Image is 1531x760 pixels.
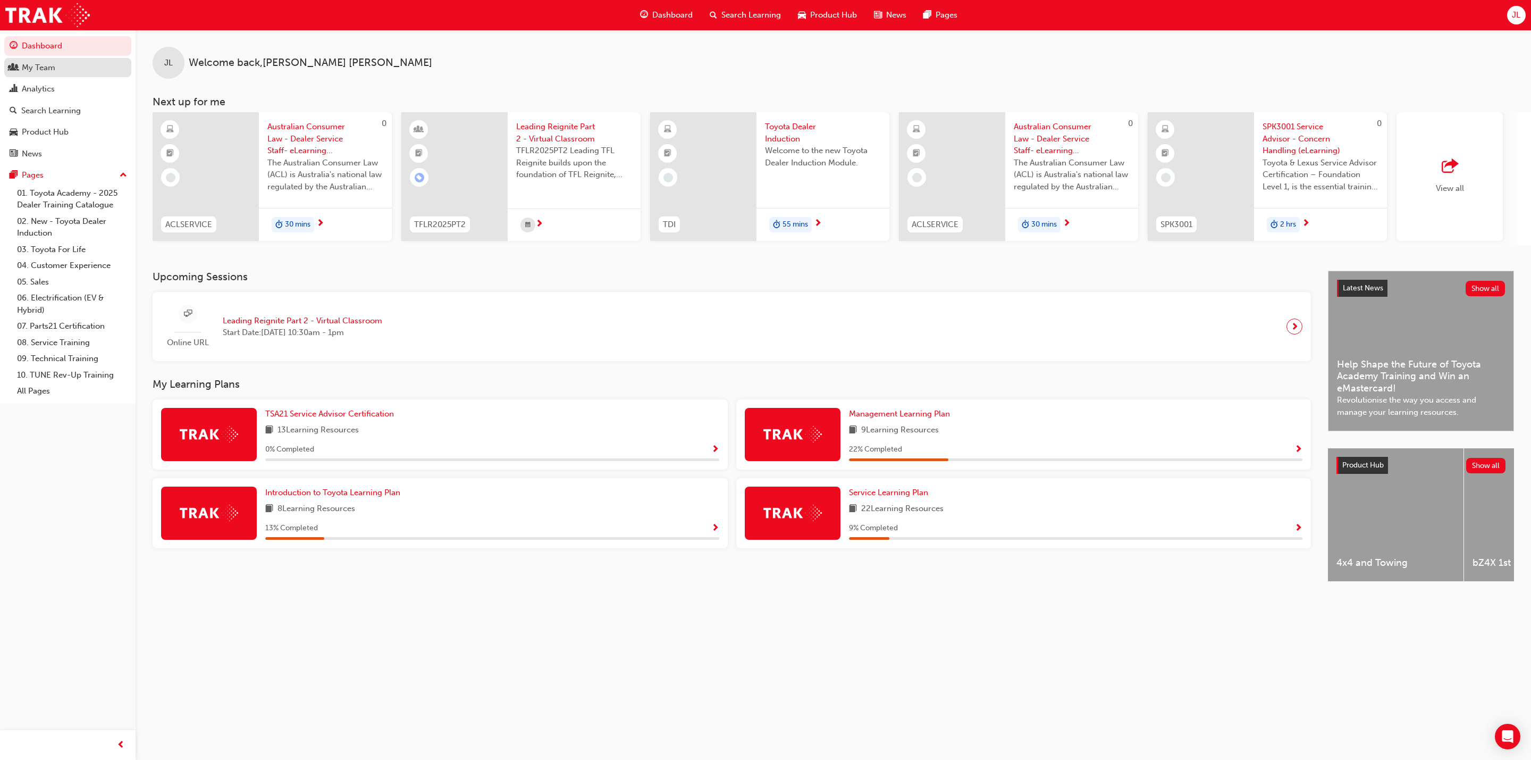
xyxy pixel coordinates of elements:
[267,121,383,157] span: Australian Consumer Law - Dealer Service Staff- eLearning Module
[285,219,310,231] span: 30 mins
[711,445,719,455] span: Show Progress
[849,409,950,419] span: Management Learning Plan
[1337,394,1505,418] span: Revolutionise the way you access and manage your learning resources.
[265,522,318,534] span: 13 % Completed
[1291,319,1299,334] span: next-icon
[1328,271,1514,431] a: Latest NewsShow allHelp Shape the Future of Toyota Academy Training and Win an eMastercard!Revolu...
[701,4,789,26] a: search-iconSearch Learning
[1014,157,1130,193] span: The Australian Consumer Law (ACL) is Australia's national law regulated by the Australian Competi...
[382,119,386,128] span: 0
[1162,123,1169,137] span: learningResourceType_ELEARNING-icon
[277,503,355,516] span: 8 Learning Resources
[849,444,902,456] span: 22 % Completed
[13,213,131,241] a: 02. New - Toyota Dealer Induction
[773,218,780,232] span: duration-icon
[664,123,671,137] span: learningResourceType_ELEARNING-icon
[13,290,131,318] a: 06. Electrification (EV & Hybrid)
[4,34,131,165] button: DashboardMy TeamAnalyticsSearch LearningProduct HubNews
[1337,358,1505,395] span: Help Shape the Future of Toyota Academy Training and Win an eMastercard!
[13,274,131,290] a: 05. Sales
[711,524,719,533] span: Show Progress
[13,241,131,258] a: 03. Toyota For Life
[936,9,957,21] span: Pages
[1294,522,1302,535] button: Show Progress
[765,145,881,169] span: Welcome to the new Toyota Dealer Induction Module.
[22,148,42,160] div: News
[1161,173,1171,182] span: learningRecordVerb_NONE-icon
[10,63,18,73] span: people-icon
[1442,159,1458,174] span: outbound-icon
[861,503,944,516] span: 22 Learning Resources
[4,122,131,142] a: Product Hub
[849,503,857,516] span: book-icon
[886,9,906,21] span: News
[153,112,392,241] a: 0ACLSERVICEAustralian Consumer Law - Dealer Service Staff- eLearning ModuleThe Australian Consume...
[650,112,889,241] a: TDIToyota Dealer InductionWelcome to the new Toyota Dealer Induction Module.duration-icon55 mins
[5,3,90,27] img: Trak
[1148,112,1387,241] a: 0SPK3001SPK3001 Service Advisor - Concern Handling (eLearning)Toyota & Lexus Service Advisor Cert...
[1466,281,1505,296] button: Show all
[414,219,466,231] span: TFLR2025PT2
[849,487,932,499] a: Service Learning Plan
[915,4,966,26] a: pages-iconPages
[912,173,922,182] span: learningRecordVerb_NONE-icon
[267,157,383,193] span: The Australian Consumer Law (ACL) is Australia's national law regulated by the Australian Competi...
[265,444,314,456] span: 0 % Completed
[663,173,673,182] span: learningRecordVerb_NONE-icon
[153,271,1311,283] h3: Upcoming Sessions
[10,85,18,94] span: chart-icon
[265,487,405,499] a: Introduction to Toyota Learning Plan
[789,4,865,26] a: car-iconProduct Hub
[1160,219,1192,231] span: SPK3001
[1337,280,1505,297] a: Latest NewsShow all
[535,220,543,229] span: next-icon
[1436,183,1464,193] span: View all
[865,4,915,26] a: news-iconNews
[4,165,131,185] button: Pages
[783,219,808,231] span: 55 mins
[1271,218,1278,232] span: duration-icon
[1128,119,1133,128] span: 0
[849,522,898,534] span: 9 % Completed
[153,378,1311,390] h3: My Learning Plans
[265,503,273,516] span: book-icon
[1343,283,1383,293] span: Latest News
[849,488,928,497] span: Service Learning Plan
[1263,157,1378,193] span: Toyota & Lexus Service Advisor Certification – Foundation Level 1, is the essential training cour...
[401,112,641,241] a: TFLR2025PT2Leading Reignite Part 2 - Virtual ClassroomTFLR2025PT2 Leading TFL Reignite builds upo...
[810,9,857,21] span: Product Hub
[22,169,44,181] div: Pages
[4,36,131,56] a: Dashboard
[223,327,382,339] span: Start Date: [DATE] 10:30am - 1pm
[652,9,693,21] span: Dashboard
[184,307,192,321] span: sessionType_ONLINE_URL-icon
[640,9,648,22] span: guage-icon
[316,219,324,229] span: next-icon
[1280,219,1296,231] span: 2 hrs
[525,219,531,232] span: calendar-icon
[1014,121,1130,157] span: Australian Consumer Law - Dealer Service Staff- eLearning Module
[516,121,632,145] span: Leading Reignite Part 2 - Virtual Classroom
[1263,121,1378,157] span: SPK3001 Service Advisor - Concern Handling (eLearning)
[1495,724,1520,749] div: Open Intercom Messenger
[161,300,1302,353] a: Online URLLeading Reignite Part 2 - Virtual ClassroomStart Date:[DATE] 10:30am - 1pm
[166,173,175,182] span: learningRecordVerb_NONE-icon
[913,123,920,137] span: learningResourceType_ELEARNING-icon
[10,128,18,137] span: car-icon
[10,171,18,180] span: pages-icon
[1342,461,1384,470] span: Product Hub
[1302,219,1310,229] span: next-icon
[913,147,920,161] span: booktick-icon
[923,9,931,22] span: pages-icon
[711,443,719,456] button: Show Progress
[710,9,717,22] span: search-icon
[13,350,131,367] a: 09. Technical Training
[120,169,127,182] span: up-icon
[899,112,1138,241] a: 0ACLSERVICEAustralian Consumer Law - Dealer Service Staff- eLearning ModuleThe Australian Consume...
[415,123,423,137] span: learningResourceType_INSTRUCTOR_LED-icon
[265,424,273,437] span: book-icon
[4,58,131,78] a: My Team
[4,79,131,99] a: Analytics
[516,145,632,181] span: TFLR2025PT2 Leading TFL Reignite builds upon the foundation of TFL Reignite, reaffirming our comm...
